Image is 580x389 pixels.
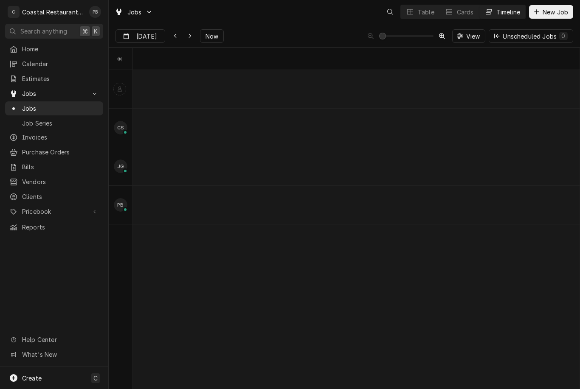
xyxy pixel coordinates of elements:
span: ⌘ [82,27,88,36]
div: 0 [561,31,566,40]
div: Timeline [496,8,520,17]
span: Help Center [22,335,98,344]
div: PB [114,198,127,212]
span: Bills [22,162,99,171]
span: Calendar [22,59,99,68]
a: Clients [5,190,103,204]
span: Reports [22,223,99,232]
span: Job Series [22,119,99,128]
a: Home [5,42,103,56]
span: Pricebook [22,207,86,216]
span: Jobs [22,104,99,113]
div: left [109,70,132,389]
div: Coastal Restaurant Repair [22,8,84,17]
span: Now [204,32,220,41]
div: Chris Sockriter's Avatar [114,121,127,134]
div: James Gatton's Avatar [114,160,127,173]
span: Jobs [22,89,86,98]
a: Job Series [5,116,103,130]
button: [DATE] [115,29,165,43]
button: View [452,29,486,43]
div: Phill Blush's Avatar [114,198,127,212]
div: CS [114,121,127,134]
span: View [465,32,482,41]
a: Go to Jobs [111,5,156,19]
a: Bills [5,160,103,174]
div: C [8,6,20,18]
div: Unscheduled Jobs [503,32,568,41]
button: Unscheduled Jobs0 [489,29,573,43]
span: Create [22,375,42,382]
a: Calendar [5,57,103,71]
button: Now [200,29,224,43]
span: Invoices [22,133,99,142]
span: C [93,374,98,383]
div: JG [114,160,127,173]
span: Jobs [127,8,142,17]
a: Estimates [5,72,103,86]
div: Technicians column. SPACE for context menu [109,48,134,70]
a: Reports [5,220,103,234]
a: Vendors [5,175,103,189]
span: Purchase Orders [22,148,99,157]
span: K [94,27,98,36]
div: Cards [457,8,474,17]
a: Purchase Orders [5,145,103,159]
a: Go to Help Center [5,333,103,347]
a: Invoices [5,130,103,144]
span: Vendors [22,177,99,186]
span: New Job [541,8,570,17]
div: Table [418,8,434,17]
button: New Job [529,5,573,19]
span: Estimates [22,74,99,83]
a: Jobs [5,101,103,115]
div: normal [133,70,580,389]
div: PB [89,6,101,18]
div: Phill Blush's Avatar [89,6,101,18]
span: What's New [22,350,98,359]
a: Go to What's New [5,347,103,361]
span: Clients [22,192,99,201]
button: Search anything⌘K [5,24,103,39]
a: Go to Pricebook [5,204,103,218]
button: Open search [383,5,397,19]
span: Home [22,45,99,53]
a: Go to Jobs [5,87,103,101]
span: Search anything [20,27,67,36]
